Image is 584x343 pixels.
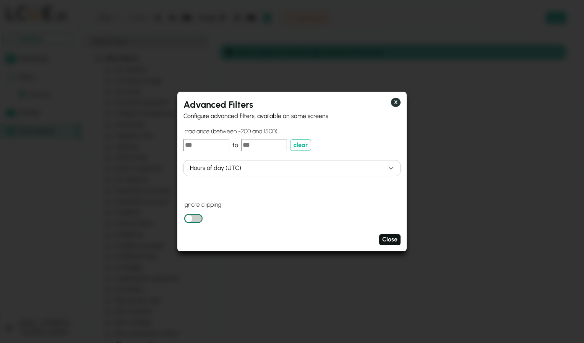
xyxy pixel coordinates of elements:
[391,98,401,107] button: X
[183,98,401,112] h2: Advanced Filters
[190,163,385,173] div: Hours of day (UTC)
[183,112,401,121] p: Configure advanced filters, available on some screens
[183,200,401,209] h4: Ignore clipping
[379,234,401,245] button: Close
[183,127,401,136] h4: Irradiance (between -200 and 1500)
[232,141,238,150] span: to
[290,139,311,151] button: clear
